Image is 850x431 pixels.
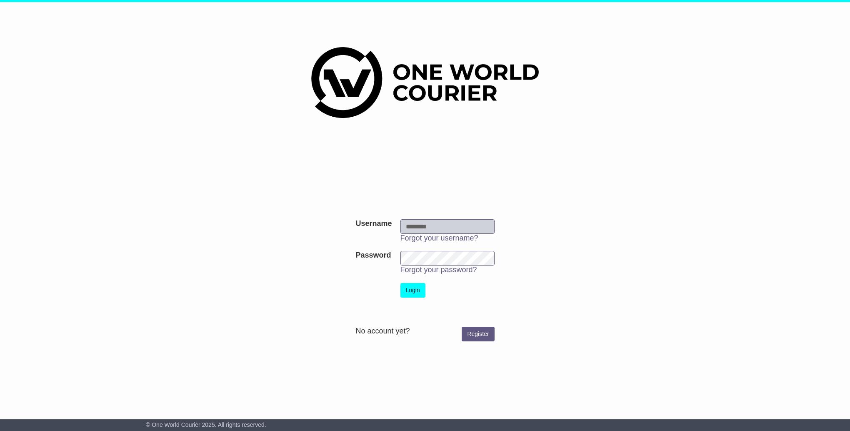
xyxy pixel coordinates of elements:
button: Login [400,283,425,298]
img: One World [311,47,539,118]
span: © One World Courier 2025. All rights reserved. [146,421,266,428]
label: Username [355,219,392,228]
label: Password [355,251,391,260]
div: No account yet? [355,327,494,336]
a: Forgot your username? [400,234,478,242]
a: Register [462,327,494,341]
a: Forgot your password? [400,266,477,274]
